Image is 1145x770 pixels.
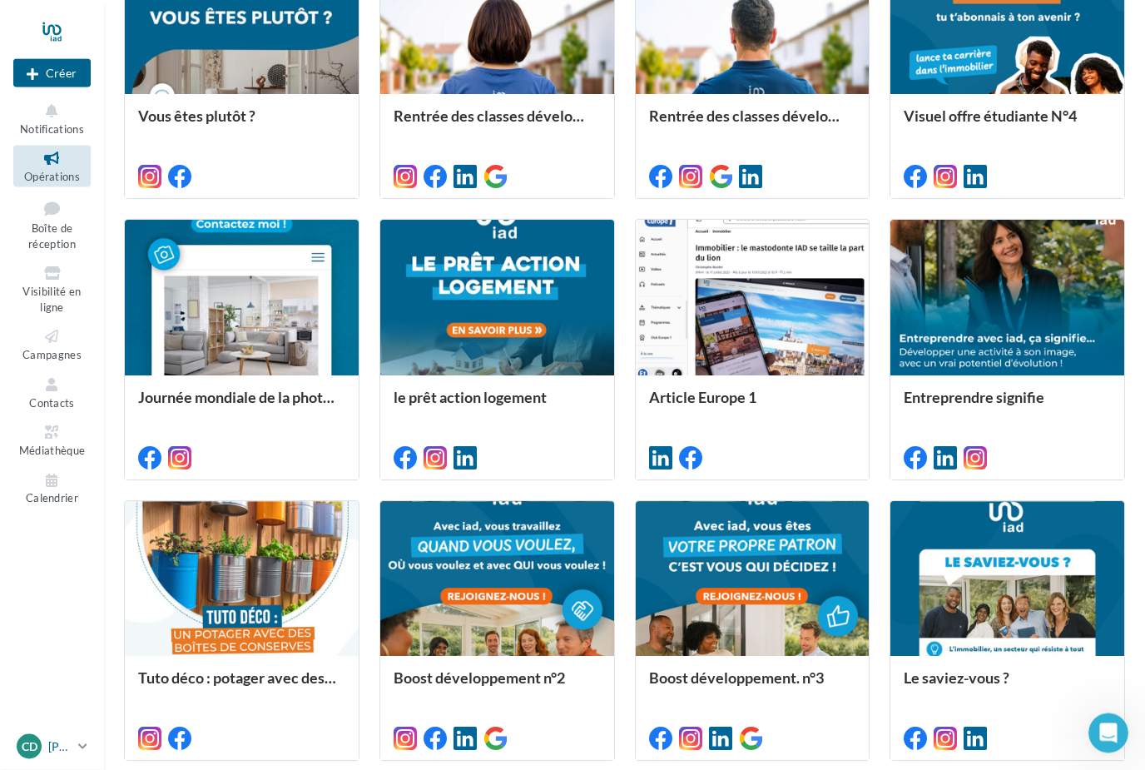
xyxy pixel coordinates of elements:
[13,146,91,186] a: Opérations
[34,251,107,269] div: Nouveauté
[138,108,345,142] div: Vous êtes plutôt ?
[287,561,313,573] span: Aide
[1088,713,1128,753] iframe: Intercom live chat
[12,561,54,573] span: Accueil
[48,738,72,755] p: [PERSON_NAME]
[22,738,37,755] span: Cd
[20,122,84,136] span: Notifications
[13,324,91,365] a: Campagnes
[200,519,266,586] button: Tâches
[13,98,91,139] button: Notifications
[394,390,601,423] div: le prêt action logement
[24,170,80,183] span: Opérations
[13,468,91,509] a: Calendrier
[28,221,76,251] span: Boîte de réception
[13,731,91,763] a: Cd [PERSON_NAME]
[26,492,78,505] span: Calendrier
[904,390,1111,423] div: Entreprendre signifie
[19,444,86,457] span: Médiathèque
[116,505,200,524] div: Amélioration
[394,108,601,142] div: Rentrée des classes développement (conseillère)
[13,261,91,317] a: Visibilité en ligne
[67,519,133,586] button: Actualités
[34,505,109,524] div: Avis clients
[276,62,306,92] img: Profile image for Service-Client
[69,561,135,573] span: Actualités
[20,57,275,77] h2: Les plus récentes
[13,194,91,255] a: Boîte de réception
[20,77,275,95] sub: De l’équipe Digitaleo
[22,285,81,314] span: Visibilité en ligne
[29,396,75,410] span: Contacts
[136,561,219,573] span: Conversations
[22,348,82,361] span: Campagnes
[649,670,856,703] div: Boost développement. n°3
[34,317,269,352] div: "Nouvelle Opération disponible", "Connexion Facebook révoquée", "Campagne à valider" etc.
[34,279,269,314] div: Ne manquez rien d'important grâce à l'onglet "Notifications" 🔔
[904,108,1111,142] div: Visuel offre étudiante N°4
[13,420,91,460] a: Médiathèque
[17,120,316,366] div: Ne manquez rien d'important grâce à l'onglet "Notifications" 🔔NouveautéNe manquez rien d'importan...
[904,670,1111,703] div: Le saviez-vous ?
[17,375,315,492] img: 🔎 Filtrez plus efficacement vos avis
[649,108,856,142] div: Rentrée des classes développement (conseiller)
[138,390,345,423] div: Journée mondiale de la photographie
[13,372,91,413] a: Contacts
[17,121,315,237] img: Ne manquez rien d'important grâce à l'onglet "Notifications" 🔔
[292,7,322,37] div: Fermer
[138,670,345,703] div: Tuto déco : potager avec des boites de conserves
[122,7,214,36] h1: Actualités
[266,519,333,586] button: Aide
[13,59,91,87] button: Créer
[213,561,253,573] span: Tâches
[649,390,856,423] div: Article Europe 1
[13,59,91,87] div: Nouvelle campagne
[17,375,316,604] div: 🔎 Filtrez plus efficacement vos avisAvis clientsAmélioration
[394,670,601,703] div: Boost développement n°2
[133,519,200,586] button: Conversations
